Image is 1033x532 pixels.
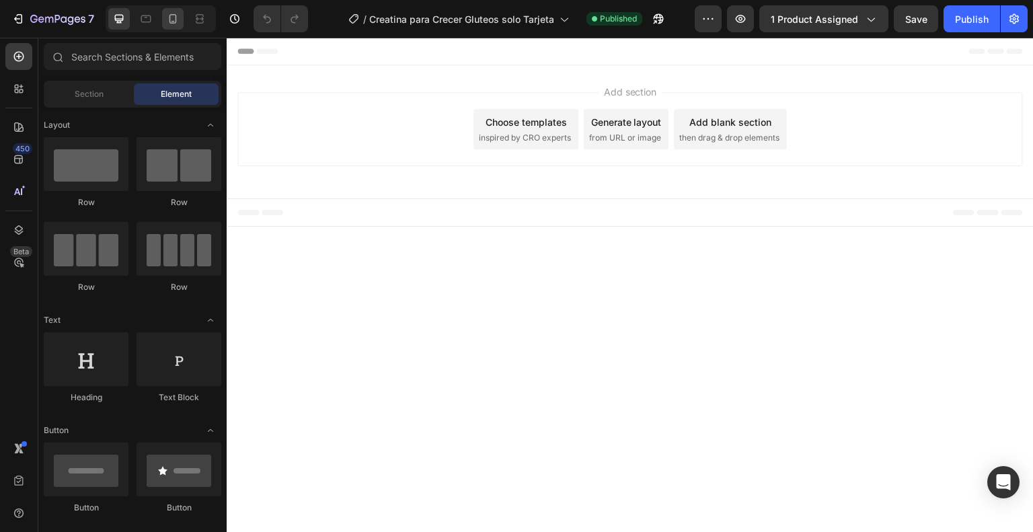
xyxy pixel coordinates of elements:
[905,13,927,25] span: Save
[894,5,938,32] button: Save
[369,12,554,26] span: Creatina para Crecer Gluteos solo Tarjeta
[44,502,128,514] div: Button
[200,309,221,331] span: Toggle open
[200,114,221,136] span: Toggle open
[252,94,344,106] span: inspired by CRO experts
[987,466,1020,498] div: Open Intercom Messenger
[365,77,435,91] div: Generate layout
[372,47,436,61] span: Add section
[44,196,128,208] div: Row
[137,281,221,293] div: Row
[137,196,221,208] div: Row
[44,281,128,293] div: Row
[254,5,308,32] div: Undo/Redo
[362,94,434,106] span: from URL or image
[161,88,192,100] span: Element
[75,88,104,100] span: Section
[13,143,32,154] div: 450
[363,12,367,26] span: /
[44,119,70,131] span: Layout
[5,5,100,32] button: 7
[600,13,637,25] span: Published
[259,77,340,91] div: Choose templates
[44,314,61,326] span: Text
[200,420,221,441] span: Toggle open
[137,391,221,404] div: Text Block
[44,43,221,70] input: Search Sections & Elements
[463,77,545,91] div: Add blank section
[759,5,888,32] button: 1 product assigned
[137,502,221,514] div: Button
[453,94,553,106] span: then drag & drop elements
[10,246,32,257] div: Beta
[88,11,94,27] p: 7
[227,38,1033,532] iframe: Design area
[944,5,1000,32] button: Publish
[771,12,858,26] span: 1 product assigned
[955,12,989,26] div: Publish
[44,391,128,404] div: Heading
[44,424,69,436] span: Button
